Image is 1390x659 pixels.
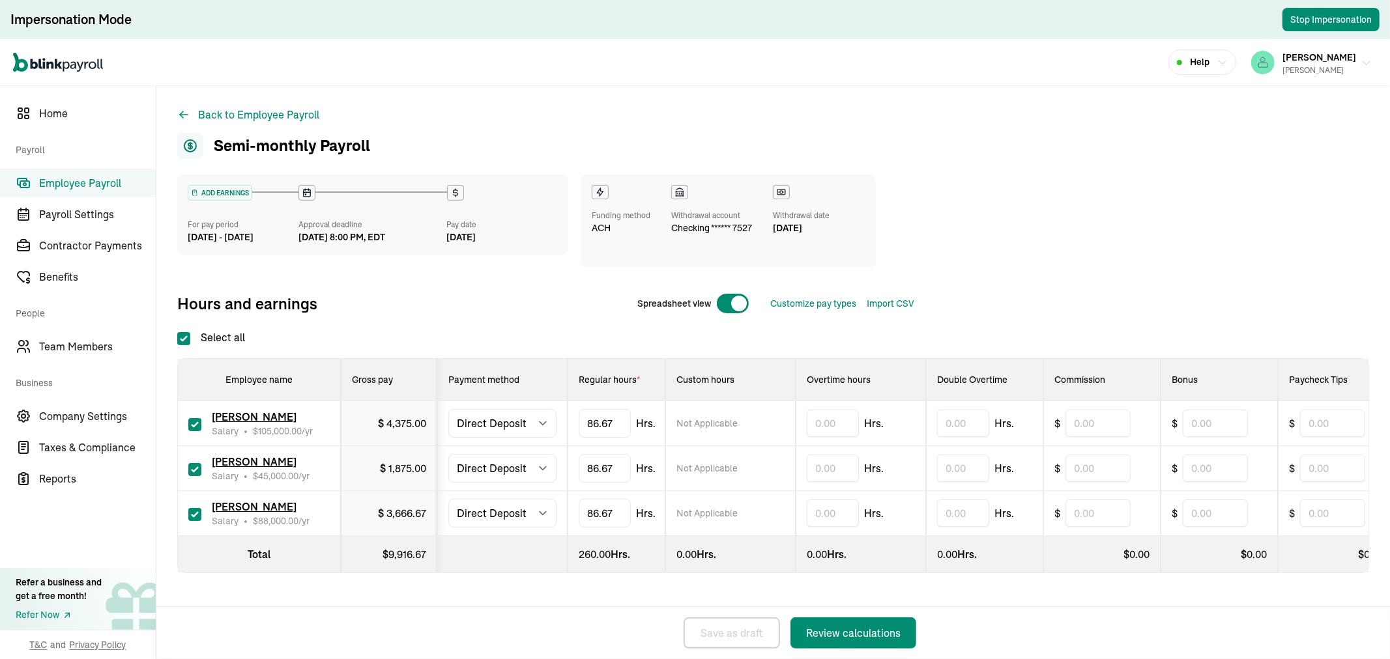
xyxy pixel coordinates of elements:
a: Refer Now [16,608,102,622]
span: [PERSON_NAME] [1282,51,1356,63]
input: 0.00 [807,410,859,437]
span: Hrs. [994,460,1014,476]
span: $ [253,515,298,527]
span: Salary [212,514,239,527]
span: Hrs. [864,505,884,521]
div: Withdrawal account [671,210,752,221]
span: Salary [212,425,239,438]
span: • [244,425,248,438]
span: Hrs. [636,460,656,476]
span: Hrs. [636,505,656,521]
div: Hrs. [676,546,785,562]
div: $ [380,460,426,476]
input: 0.00 [1300,455,1365,482]
input: 0.00 [807,499,859,527]
div: Refer a business and get a free month! [16,576,102,603]
div: [PERSON_NAME] [1282,64,1356,76]
span: Hrs. [994,505,1014,521]
span: 260.00 [579,548,611,561]
span: $ [1172,460,1178,476]
span: Commission [1054,374,1105,386]
span: Payroll Settings [39,206,156,222]
div: For pay period [188,219,298,231]
button: Import CSV [867,297,914,311]
button: [PERSON_NAME][PERSON_NAME] [1246,46,1377,79]
span: • [244,470,248,483]
iframe: Chat Widget [1174,518,1390,659]
input: 0.00 [1183,455,1248,482]
span: /yr [253,470,310,483]
label: Select all [177,329,245,345]
span: Salary [212,470,239,483]
span: Hrs. [994,415,1014,431]
span: Hrs. [636,415,656,431]
div: Customize pay types [770,297,856,311]
input: 0.00 [937,499,989,527]
span: 3,666.67 [386,507,426,520]
span: Spreadsheet view [637,297,711,311]
div: Approval deadline [298,219,441,231]
span: T&C [30,638,48,651]
div: Funding method [592,210,650,221]
div: [DATE] [447,231,558,244]
span: Business [16,363,148,399]
button: Stop Impersonation [1282,8,1380,31]
span: $ [1172,505,1178,521]
input: 0.00 [937,410,989,437]
div: $ [1172,546,1267,562]
input: 0.00 [1300,410,1365,437]
div: Double Overtime [937,373,1032,386]
input: Select all [177,332,190,345]
nav: Global [13,44,103,81]
span: $ [1289,505,1295,521]
span: Benefits [39,269,156,285]
span: Taxes & Compliance [39,440,156,455]
div: Review calculations [806,625,901,641]
input: 0.00 [1065,499,1131,527]
span: [PERSON_NAME] [212,500,297,513]
span: Employee name [225,374,293,386]
span: Employee Payroll [39,175,156,191]
div: $ [1054,546,1150,562]
input: 0.00 [1300,499,1365,527]
span: Not Applicable [676,507,738,520]
span: 88,000.00 [258,515,298,527]
div: Total [188,546,330,562]
div: Paycheck Tips [1289,373,1384,386]
input: 0.00 [807,455,859,482]
span: /yr [253,514,310,527]
div: [DATE] [773,221,830,235]
div: Withdrawal date [773,210,830,221]
div: Hrs. [937,546,1032,562]
input: 0.00 [1183,499,1248,527]
div: Hrs. [807,546,915,562]
span: Contractor Payments [39,238,156,253]
span: Help [1190,55,1209,69]
span: • [244,514,248,527]
div: Pay date [447,219,558,231]
input: TextInput [579,409,631,438]
div: $ [352,546,426,562]
button: Back to Employee Payroll [177,107,319,122]
span: Payroll [16,130,148,166]
span: Bonus [1172,374,1198,386]
span: Not Applicable [676,462,738,475]
button: Review calculations [790,617,916,649]
span: 45,000.00 [258,470,298,482]
span: ACH [592,221,611,235]
span: Not Applicable [676,417,738,430]
span: People [16,294,148,329]
span: Home [39,105,156,121]
span: Hrs. [864,415,884,431]
span: $ [1289,460,1295,476]
span: 0.00 [676,548,697,561]
div: ADD EARNINGS [188,186,252,200]
input: TextInput [579,499,631,527]
span: $ [1054,460,1060,476]
span: Privacy Policy [70,638,126,651]
span: 9,916.67 [388,548,426,561]
span: Payment method [448,374,519,386]
span: $ [1172,415,1178,431]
